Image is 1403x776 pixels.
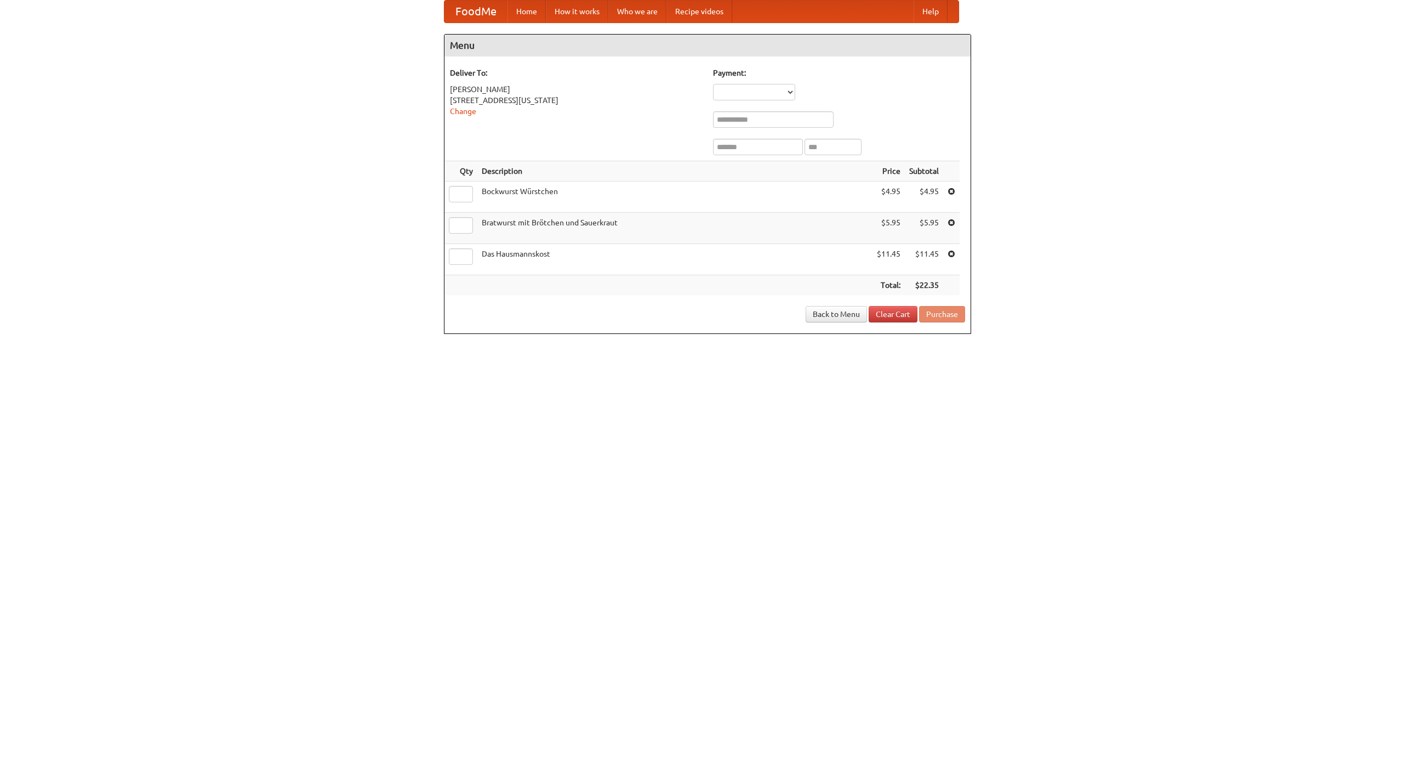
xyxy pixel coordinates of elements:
[872,244,905,275] td: $11.45
[872,213,905,244] td: $5.95
[444,35,971,56] h4: Menu
[872,182,905,213] td: $4.95
[477,182,872,213] td: Bockwurst Würstchen
[477,244,872,275] td: Das Hausmannskost
[905,161,943,182] th: Subtotal
[444,161,477,182] th: Qty
[806,306,867,322] a: Back to Menu
[905,244,943,275] td: $11.45
[872,161,905,182] th: Price
[444,1,507,22] a: FoodMe
[872,275,905,296] th: Total:
[905,213,943,244] td: $5.95
[477,161,872,182] th: Description
[666,1,732,22] a: Recipe videos
[507,1,546,22] a: Home
[546,1,608,22] a: How it works
[905,275,943,296] th: $22.35
[869,306,917,322] a: Clear Cart
[450,84,702,95] div: [PERSON_NAME]
[919,306,965,322] button: Purchase
[450,107,476,116] a: Change
[450,67,702,78] h5: Deliver To:
[905,182,943,213] td: $4.95
[914,1,948,22] a: Help
[608,1,666,22] a: Who we are
[713,67,965,78] h5: Payment:
[477,213,872,244] td: Bratwurst mit Brötchen und Sauerkraut
[450,95,702,106] div: [STREET_ADDRESS][US_STATE]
